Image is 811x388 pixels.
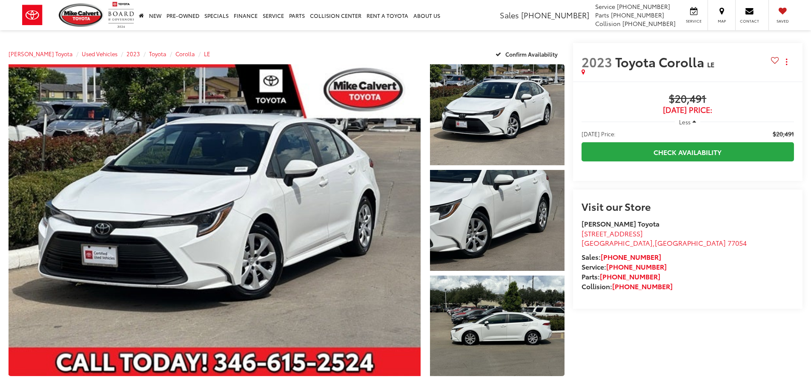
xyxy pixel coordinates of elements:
span: $20,491 [773,129,794,138]
span: [GEOGRAPHIC_DATA] [655,238,726,247]
span: Contact [740,18,759,24]
span: [GEOGRAPHIC_DATA] [582,238,653,247]
span: [DATE] Price: [582,129,616,138]
span: 2023 [582,52,612,71]
a: [PHONE_NUMBER] [612,281,673,291]
a: [PHONE_NUMBER] [606,262,667,271]
img: 2023 Toyota Corolla LE [428,63,565,166]
h2: Visit our Store [582,201,794,212]
a: Expand Photo 0 [9,64,421,376]
span: [PHONE_NUMBER] [521,9,589,20]
strong: [PERSON_NAME] Toyota [582,218,659,228]
span: LE [707,59,714,69]
span: Service [684,18,703,24]
span: $20,491 [582,93,794,106]
a: Toyota [149,50,166,57]
span: Map [712,18,731,24]
img: 2023 Toyota Corolla LE [428,274,565,377]
a: LE [204,50,210,57]
span: dropdown dots [786,58,787,65]
a: Corolla [175,50,195,57]
a: Expand Photo 1 [430,64,565,165]
strong: Sales: [582,252,661,262]
span: Confirm Availability [505,50,558,58]
span: [PHONE_NUMBER] [622,19,676,28]
span: Saved [773,18,792,24]
span: [PHONE_NUMBER] [611,11,664,19]
button: Confirm Availability [491,46,565,61]
span: [STREET_ADDRESS] [582,228,643,238]
strong: Parts: [582,271,660,281]
a: [PERSON_NAME] Toyota [9,50,73,57]
a: Expand Photo 3 [430,276,565,377]
span: Less [679,118,691,126]
span: 77054 [728,238,747,247]
strong: Collision: [582,281,673,291]
button: Less [675,114,700,129]
span: [DATE] Price: [582,106,794,114]
span: Sales [500,9,519,20]
img: 2023 Toyota Corolla LE [428,169,565,272]
a: Used Vehicles [82,50,117,57]
a: [PHONE_NUMBER] [601,252,661,262]
img: Mike Calvert Toyota [59,3,104,27]
img: 2023 Toyota Corolla LE [4,63,424,378]
a: 2023 [126,50,140,57]
button: Actions [779,54,794,69]
span: Parts [595,11,609,19]
span: Service [595,2,615,11]
a: [PHONE_NUMBER] [600,271,660,281]
span: [PHONE_NUMBER] [617,2,670,11]
span: Toyota Corolla [615,52,707,71]
span: , [582,238,747,247]
a: Check Availability [582,142,794,161]
strong: Service: [582,262,667,271]
a: Expand Photo 2 [430,170,565,271]
a: [STREET_ADDRESS] [GEOGRAPHIC_DATA],[GEOGRAPHIC_DATA] 77054 [582,228,747,248]
span: Collision [595,19,621,28]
